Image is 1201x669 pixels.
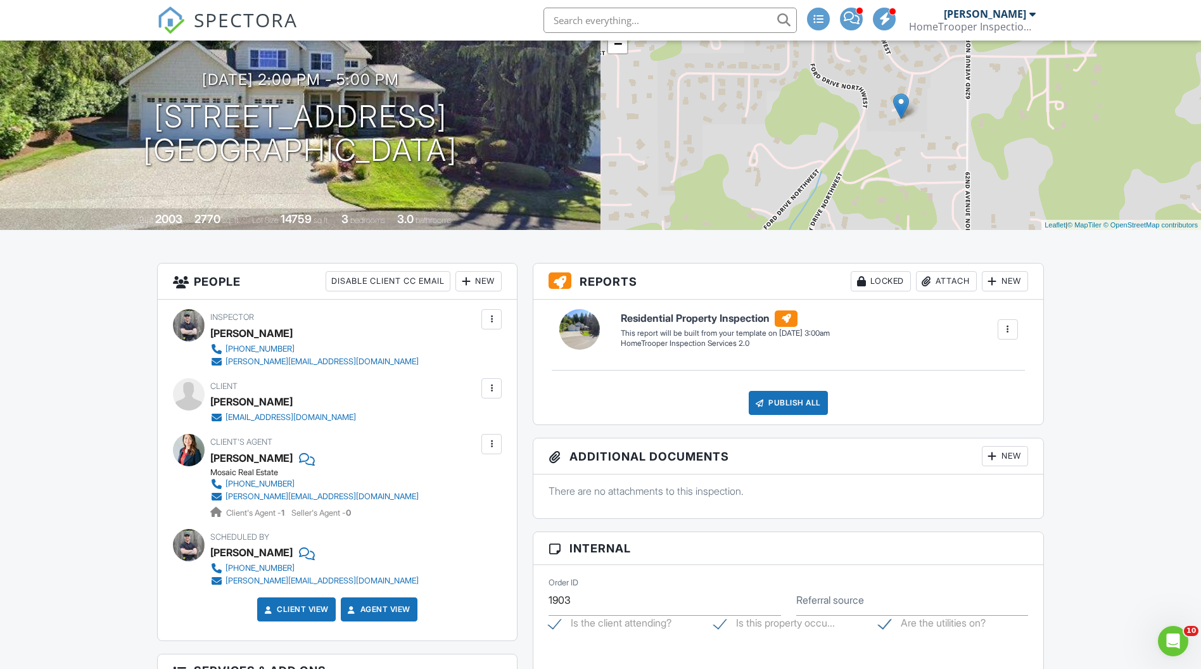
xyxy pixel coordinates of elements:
div: Publish All [749,391,828,415]
a: © OpenStreetMap contributors [1103,221,1198,229]
a: [PHONE_NUMBER] [210,562,419,575]
a: [PHONE_NUMBER] [210,478,419,490]
strong: 1 [281,508,284,518]
div: [PERSON_NAME][EMAIL_ADDRESS][DOMAIN_NAME] [226,357,419,367]
div: [PERSON_NAME] [210,324,293,343]
h3: People [158,264,517,300]
div: [PHONE_NUMBER] [226,344,295,354]
div: 2770 [194,212,220,226]
span: Client's Agent [210,437,272,447]
div: [PHONE_NUMBER] [226,563,295,573]
h1: [STREET_ADDRESS] [GEOGRAPHIC_DATA] [143,100,457,167]
label: Referral source [796,593,864,607]
input: Search everything... [543,8,797,33]
a: Zoom out [608,34,627,53]
a: Leaflet [1045,221,1065,229]
div: [EMAIL_ADDRESS][DOMAIN_NAME] [226,412,356,423]
span: sq.ft. [314,215,329,225]
a: [PERSON_NAME][EMAIL_ADDRESS][DOMAIN_NAME] [210,575,419,587]
a: Client View [262,603,329,616]
div: [PERSON_NAME] [210,543,293,562]
img: The Best Home Inspection Software - Spectora [157,6,185,34]
div: New [982,446,1028,466]
h3: Reports [533,264,1043,300]
div: New [455,271,502,291]
label: Order ID [549,577,578,589]
div: [PERSON_NAME][EMAIL_ADDRESS][DOMAIN_NAME] [226,576,419,586]
label: Is this property occupied? [714,617,835,633]
a: SPECTORA [157,17,298,44]
div: HomeTrooper Inspection Services 2.0 [621,338,830,349]
a: Agent View [345,603,410,616]
span: Lot Size [252,215,279,225]
iframe: Intercom live chat [1158,626,1188,656]
span: bathrooms [416,215,452,225]
strong: 0 [346,508,351,518]
div: New [982,271,1028,291]
a: [PERSON_NAME][EMAIL_ADDRESS][DOMAIN_NAME] [210,355,419,368]
div: 14759 [281,212,312,226]
a: [PERSON_NAME] [210,449,293,468]
div: 3 [341,212,348,226]
span: Built [139,215,153,225]
div: 3.0 [397,212,414,226]
a: © MapTiler [1067,221,1102,229]
span: bedrooms [350,215,385,225]
span: 10 [1184,626,1198,636]
div: HomeTrooper Inspection Services [909,20,1036,33]
div: Disable Client CC Email [326,271,450,291]
span: Client [210,381,238,391]
h3: Internal [533,532,1043,565]
a: [EMAIL_ADDRESS][DOMAIN_NAME] [210,411,356,424]
p: There are no attachments to this inspection. [549,484,1028,498]
h3: Additional Documents [533,438,1043,475]
div: [PERSON_NAME] [210,392,293,411]
div: Locked [851,271,911,291]
h6: Residential Property Inspection [621,310,830,327]
span: Client's Agent - [226,508,286,518]
a: [PHONE_NUMBER] [210,343,419,355]
span: sq. ft. [222,215,240,225]
div: [PERSON_NAME][EMAIL_ADDRESS][DOMAIN_NAME] [226,492,419,502]
div: [PERSON_NAME] [944,8,1026,20]
span: Scheduled By [210,532,269,542]
label: Are the utilities on? [879,617,986,633]
div: Mosaic Real Estate [210,468,429,478]
h3: [DATE] 2:00 pm - 5:00 pm [202,71,399,88]
div: | [1041,220,1201,231]
a: [PERSON_NAME][EMAIL_ADDRESS][DOMAIN_NAME] [210,490,419,503]
span: Inspector [210,312,254,322]
span: SPECTORA [194,6,298,33]
div: This report will be built from your template on [DATE] 3:00am [621,328,830,338]
div: [PHONE_NUMBER] [226,479,295,489]
span: Seller's Agent - [291,508,351,518]
div: Attach [916,271,977,291]
label: Is the client attending? [549,617,671,633]
div: 2003 [155,212,182,226]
